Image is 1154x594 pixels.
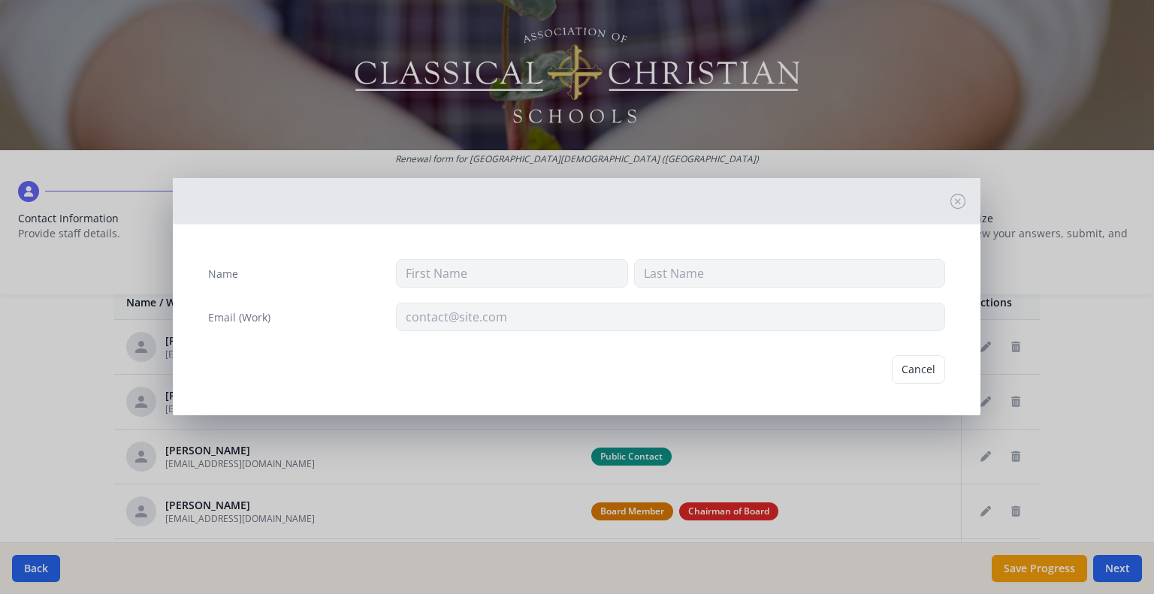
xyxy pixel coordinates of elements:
button: Cancel [892,355,945,384]
input: First Name [396,259,628,288]
label: Name [208,267,238,282]
label: Email (Work) [208,310,270,325]
input: contact@site.com [396,303,945,331]
input: Last Name [634,259,945,288]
